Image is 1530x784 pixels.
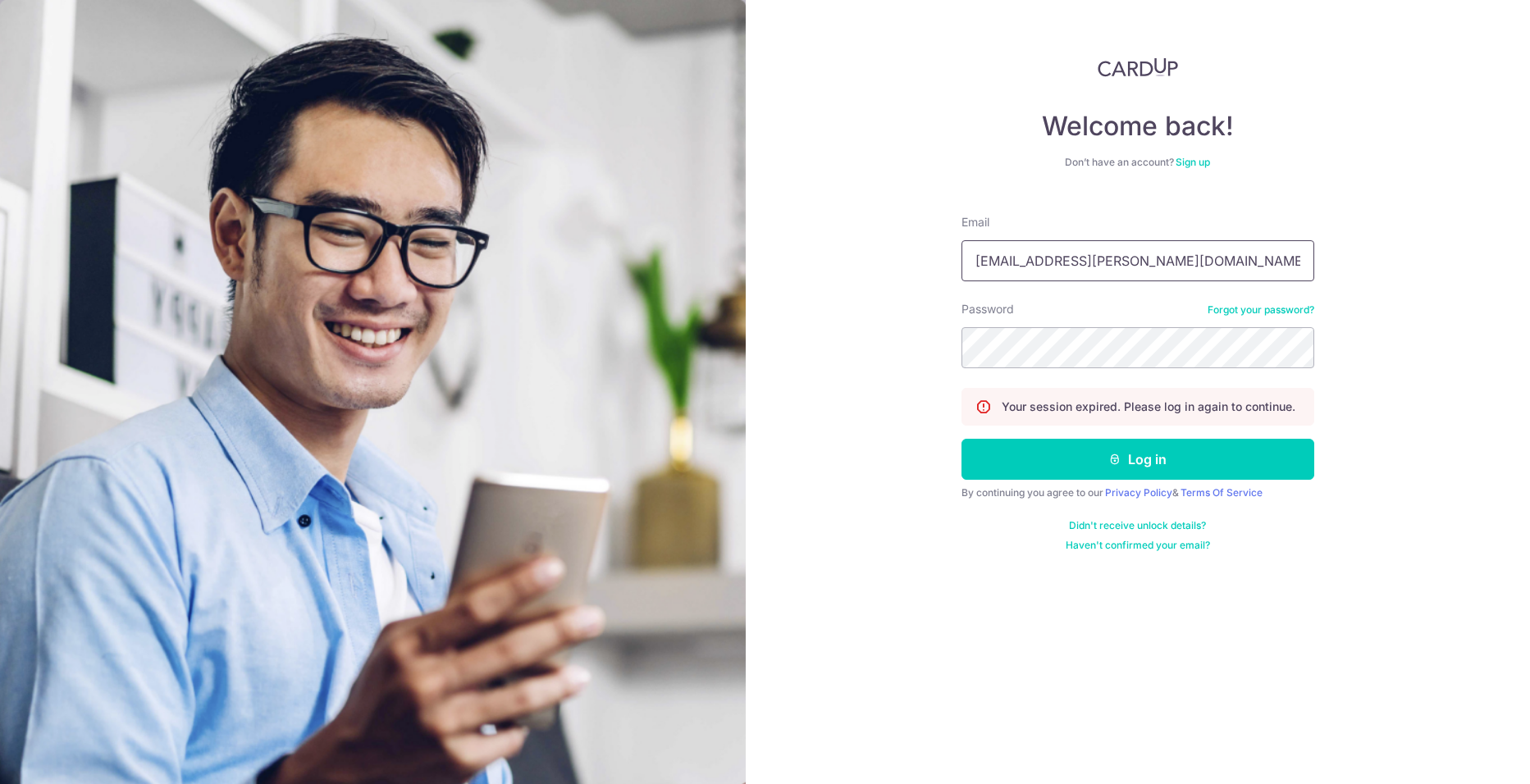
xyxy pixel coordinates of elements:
label: Email [961,214,989,230]
input: Enter your Email [961,240,1314,281]
p: Your session expired. Please log in again to continue. [1002,399,1295,415]
div: Don’t have an account? [961,156,1314,169]
a: Forgot your password? [1208,303,1314,317]
a: Didn't receive unlock details? [1069,519,1206,532]
h4: Welcome back! [961,110,1314,143]
a: Terms Of Service [1181,486,1263,499]
div: By continuing you agree to our & [961,486,1314,499]
label: Password [961,301,1014,317]
a: Haven't confirmed your email? [1066,539,1210,552]
button: Log in [961,439,1314,480]
img: CardUp Logo [1098,57,1178,77]
a: Privacy Policy [1105,486,1172,499]
a: Sign up [1176,156,1210,168]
